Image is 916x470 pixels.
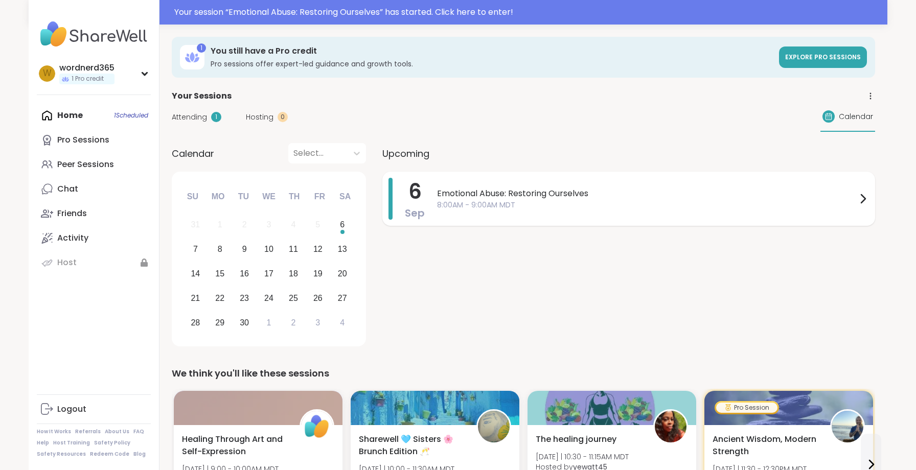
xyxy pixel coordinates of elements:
[289,242,298,256] div: 11
[172,90,232,102] span: Your Sessions
[185,263,207,285] div: Choose Sunday, September 14th, 2025
[215,267,224,280] div: 15
[37,201,151,226] a: Friends
[291,316,295,330] div: 2
[209,214,231,236] div: Not available Monday, September 1st, 2025
[437,187,857,200] span: Emotional Abuse: Restoring Ourselves
[267,218,271,231] div: 3
[183,213,354,335] div: month 2025-09
[57,134,109,146] div: Pro Sessions
[338,242,347,256] div: 13
[234,287,256,309] div: Choose Tuesday, September 23rd, 2025
[258,239,280,261] div: Choose Wednesday, September 10th, 2025
[264,242,273,256] div: 10
[37,250,151,275] a: Host
[779,46,867,68] a: Explore Pro sessions
[278,112,288,122] div: 0
[242,218,247,231] div: 2
[258,263,280,285] div: Choose Wednesday, September 17th, 2025
[191,267,200,280] div: 14
[211,45,773,57] h3: You still have a Pro credit
[289,291,298,305] div: 25
[185,239,207,261] div: Choose Sunday, September 7th, 2025
[215,291,224,305] div: 22
[832,411,863,442] img: GokuCloud
[283,263,305,285] div: Choose Thursday, September 18th, 2025
[57,257,77,268] div: Host
[264,291,273,305] div: 24
[59,62,114,74] div: wordnerd365
[267,316,271,330] div: 1
[405,206,425,220] span: Sep
[133,451,146,458] a: Blog
[37,397,151,421] a: Logout
[258,185,280,208] div: We
[331,239,353,261] div: Choose Saturday, September 13th, 2025
[359,433,465,458] span: Sharewell 🩵 Sisters 🌸 Brunch Edition 🥂
[240,316,249,330] div: 30
[331,263,353,285] div: Choose Saturday, September 20th, 2025
[57,232,88,244] div: Activity
[283,185,306,208] div: Th
[209,312,231,334] div: Choose Monday, September 29th, 2025
[258,312,280,334] div: Choose Wednesday, October 1st, 2025
[536,433,616,445] span: The healing journey
[315,316,320,330] div: 3
[57,208,87,219] div: Friends
[37,177,151,201] a: Chat
[105,428,129,435] a: About Us
[437,200,857,210] span: 8:00AM - 9:00AM MDT
[172,112,207,123] span: Attending
[307,239,329,261] div: Choose Friday, September 12th, 2025
[94,439,130,447] a: Safety Policy
[75,428,101,435] a: Referrals
[185,287,207,309] div: Choose Sunday, September 21st, 2025
[191,316,200,330] div: 28
[90,451,129,458] a: Redeem Code
[315,218,320,231] div: 5
[234,214,256,236] div: Not available Tuesday, September 2nd, 2025
[289,267,298,280] div: 18
[197,43,206,53] div: 1
[716,403,777,413] div: Pro Session
[313,291,323,305] div: 26
[218,242,222,256] div: 8
[209,239,231,261] div: Choose Monday, September 8th, 2025
[307,312,329,334] div: Choose Friday, October 3rd, 2025
[133,428,144,435] a: FAQ
[240,267,249,280] div: 16
[215,316,224,330] div: 29
[313,242,323,256] div: 12
[209,263,231,285] div: Choose Monday, September 15th, 2025
[232,185,255,208] div: Tu
[308,185,331,208] div: Fr
[53,439,90,447] a: Host Training
[174,6,881,18] div: Your session “ Emotional Abuse: Restoring Ourselves ” has started. Click here to enter!
[211,112,221,122] div: 1
[340,316,345,330] div: 4
[340,218,345,231] div: 6
[408,177,422,206] span: 6
[182,433,288,458] span: Healing Through Art and Self-Expression
[338,267,347,280] div: 20
[172,147,214,160] span: Calendar
[211,59,773,69] h3: Pro sessions offer expert-led guidance and growth tools.
[193,242,198,256] div: 7
[331,312,353,334] div: Choose Saturday, October 4th, 2025
[218,218,222,231] div: 1
[57,183,78,195] div: Chat
[655,411,686,442] img: yewatt45
[331,214,353,236] div: Choose Saturday, September 6th, 2025
[246,112,273,123] span: Hosting
[207,185,229,208] div: Mo
[37,128,151,152] a: Pro Sessions
[242,242,247,256] div: 9
[209,287,231,309] div: Choose Monday, September 22nd, 2025
[72,75,104,83] span: 1 Pro credit
[185,214,207,236] div: Not available Sunday, August 31st, 2025
[334,185,356,208] div: Sa
[57,404,86,415] div: Logout
[37,226,151,250] a: Activity
[234,263,256,285] div: Choose Tuesday, September 16th, 2025
[307,214,329,236] div: Not available Friday, September 5th, 2025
